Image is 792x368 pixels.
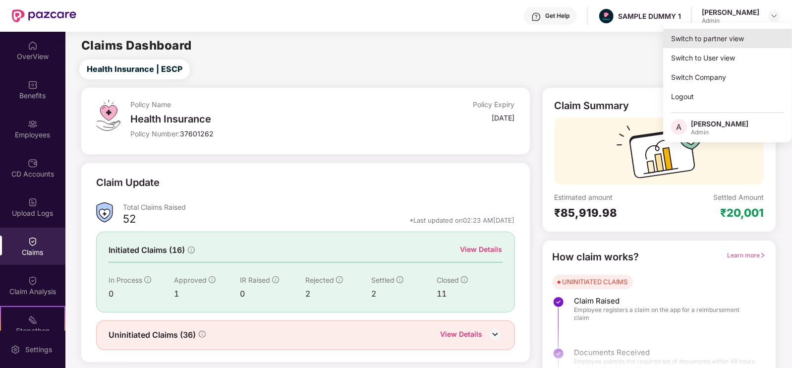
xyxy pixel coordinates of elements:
[28,276,38,286] img: svg+xml;base64,PHN2ZyBpZD0iQ2xhaW0iIHhtbG5zPSJodHRwOi8vd3d3LnczLm9yZy8yMDAwL3N2ZyIgd2lkdGg9IjIwIi...
[130,129,387,138] div: Policy Number:
[305,276,334,284] span: Rejected
[371,288,437,300] div: 2
[545,12,569,20] div: Get Help
[713,192,764,202] div: Settled Amount
[574,306,756,322] span: Employee registers a claim on the app for a reimbursement claim
[599,9,614,23] img: Pazcare_Alternative_logo-01-01.png
[188,246,195,253] span: info-circle
[691,119,748,128] div: [PERSON_NAME]
[770,12,778,20] img: svg+xml;base64,PHN2ZyBpZD0iRHJvcGRvd24tMzJ4MzIiIHhtbG5zPSJodHRwOi8vd3d3LnczLm9yZy8yMDAwL3N2ZyIgd2...
[492,113,515,123] div: [DATE]
[28,80,38,90] img: svg+xml;base64,PHN2ZyBpZD0iQmVuZWZpdHMiIHhtbG5zPSJodHRwOi8vd3d3LnczLm9yZy8yMDAwL3N2ZyIgd2lkdGg9Ij...
[574,296,756,306] span: Claim Raised
[174,276,207,284] span: Approved
[174,288,239,300] div: 1
[28,41,38,51] img: svg+xml;base64,PHN2ZyBpZD0iSG9tZSIgeG1sbnM9Imh0dHA6Ly93d3cudzMub3JnLzIwMDAvc3ZnIiB3aWR0aD0iMjAiIG...
[305,288,371,300] div: 2
[555,192,659,202] div: Estimated amount
[663,29,792,48] div: Switch to partner view
[79,60,190,79] button: Health Insurance | ESCP
[109,276,142,284] span: In Process
[473,100,515,109] div: Policy Expiry
[240,276,270,284] span: IR Raised
[144,276,151,283] span: info-circle
[371,276,395,284] span: Settled
[720,206,764,220] div: ₹20,001
[28,197,38,207] img: svg+xml;base64,PHN2ZyBpZD0iVXBsb2FkX0xvZ3MiIGRhdGEtbmFtZT0iVXBsb2FkIExvZ3MiIHhtbG5zPSJodHRwOi8vd3...
[81,40,192,52] h2: Claims Dashboard
[240,288,305,300] div: 0
[691,128,748,136] div: Admin
[109,329,196,341] span: Uninitiated Claims (36)
[488,327,503,342] img: DownIcon
[28,315,38,325] img: svg+xml;base64,PHN2ZyB4bWxucz0iaHR0cDovL3d3dy53My5vcmcvMjAwMC9zdmciIHdpZHRoPSIyMSIgaGVpZ2h0PSIyMC...
[555,100,629,112] div: Claim Summary
[555,206,659,220] div: ₹85,919.98
[460,244,503,255] div: View Details
[96,175,160,190] div: Claim Update
[410,216,515,225] div: *Last updated on 02:23 AM[DATE]
[28,237,38,246] img: svg+xml;base64,PHN2ZyBpZD0iQ2xhaW0iIHhtbG5zPSJodHRwOi8vd3d3LnczLm9yZy8yMDAwL3N2ZyIgd2lkdGg9IjIwIi...
[563,277,628,287] div: UNINITIATED CLAIMS
[336,276,343,283] span: info-circle
[396,276,403,283] span: info-circle
[10,345,20,355] img: svg+xml;base64,PHN2ZyBpZD0iU2V0dGluZy0yMHgyMCIgeG1sbnM9Imh0dHA6Ly93d3cudzMub3JnLzIwMDAvc3ZnIiB3aW...
[553,296,565,308] img: svg+xml;base64,PHN2ZyBpZD0iU3RlcC1Eb25lLTMyeDMyIiB4bWxucz0iaHR0cDovL3d3dy53My5vcmcvMjAwMC9zdmciIH...
[663,87,792,106] div: Logout
[130,113,387,125] div: Health Insurance
[437,276,459,284] span: Closed
[553,249,639,265] div: How claim works?
[28,119,38,129] img: svg+xml;base64,PHN2ZyBpZD0iRW1wbG95ZWVzIiB4bWxucz0iaHR0cDovL3d3dy53My5vcmcvMjAwMC9zdmciIHdpZHRoPS...
[663,67,792,87] div: Switch Company
[702,17,759,25] div: Admin
[702,7,759,17] div: [PERSON_NAME]
[209,276,216,283] span: info-circle
[12,9,76,22] img: New Pazcare Logo
[96,202,113,223] img: ClaimsSummaryIcon
[618,11,681,21] div: SAMPLE DUMMY 1
[109,288,174,300] div: 0
[87,63,182,75] span: Health Insurance | ESCP
[760,252,766,258] span: right
[1,326,64,336] div: Stepathon
[441,329,483,342] div: View Details
[109,244,185,256] span: Initiated Claims (16)
[123,202,515,212] div: Total Claims Raised
[130,100,387,109] div: Policy Name
[531,12,541,22] img: svg+xml;base64,PHN2ZyBpZD0iSGVscC0zMngzMiIgeG1sbnM9Imh0dHA6Ly93d3cudzMub3JnLzIwMDAvc3ZnIiB3aWR0aD...
[180,129,214,138] span: 37601262
[96,100,120,131] img: svg+xml;base64,PHN2ZyB4bWxucz0iaHR0cDovL3d3dy53My5vcmcvMjAwMC9zdmciIHdpZHRoPSI0OS4zMiIgaGVpZ2h0PS...
[677,121,682,133] span: A
[272,276,279,283] span: info-circle
[28,158,38,168] img: svg+xml;base64,PHN2ZyBpZD0iQ0RfQWNjb3VudHMiIGRhdGEtbmFtZT0iQ0QgQWNjb3VudHMiIHhtbG5zPSJodHRwOi8vd3...
[461,276,468,283] span: info-circle
[437,288,502,300] div: 11
[123,212,136,229] div: 52
[199,331,206,338] span: info-circle
[727,251,766,259] span: Learn more
[22,345,55,355] div: Settings
[617,123,702,184] img: svg+xml;base64,PHN2ZyB3aWR0aD0iMTcyIiBoZWlnaHQ9IjExMyIgdmlld0JveD0iMCAwIDE3MiAxMTMiIGZpbGw9Im5vbm...
[663,48,792,67] div: Switch to User view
